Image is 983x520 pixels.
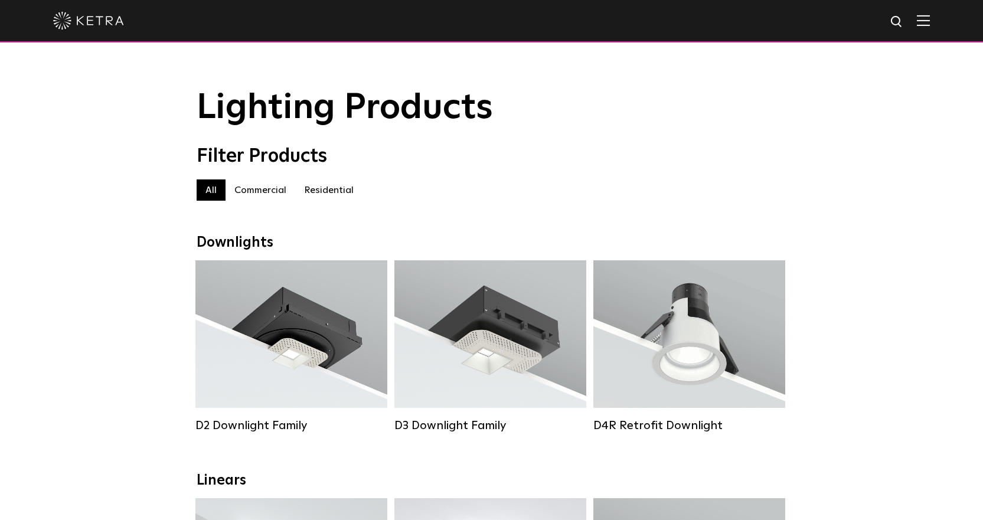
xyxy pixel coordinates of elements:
div: Linears [197,472,787,489]
div: Filter Products [197,145,787,168]
label: Residential [295,179,362,201]
a: D4R Retrofit Downlight Lumen Output:800Colors:White / BlackBeam Angles:15° / 25° / 40° / 60°Watta... [593,260,785,433]
a: D2 Downlight Family Lumen Output:1200Colors:White / Black / Gloss Black / Silver / Bronze / Silve... [195,260,387,433]
img: ketra-logo-2019-white [53,12,124,30]
img: search icon [890,15,904,30]
label: Commercial [226,179,295,201]
div: D4R Retrofit Downlight [593,418,785,433]
label: All [197,179,226,201]
div: Downlights [197,234,787,251]
div: D3 Downlight Family [394,418,586,433]
img: Hamburger%20Nav.svg [917,15,930,26]
a: D3 Downlight Family Lumen Output:700 / 900 / 1100Colors:White / Black / Silver / Bronze / Paintab... [394,260,586,433]
div: D2 Downlight Family [195,418,387,433]
span: Lighting Products [197,90,493,126]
